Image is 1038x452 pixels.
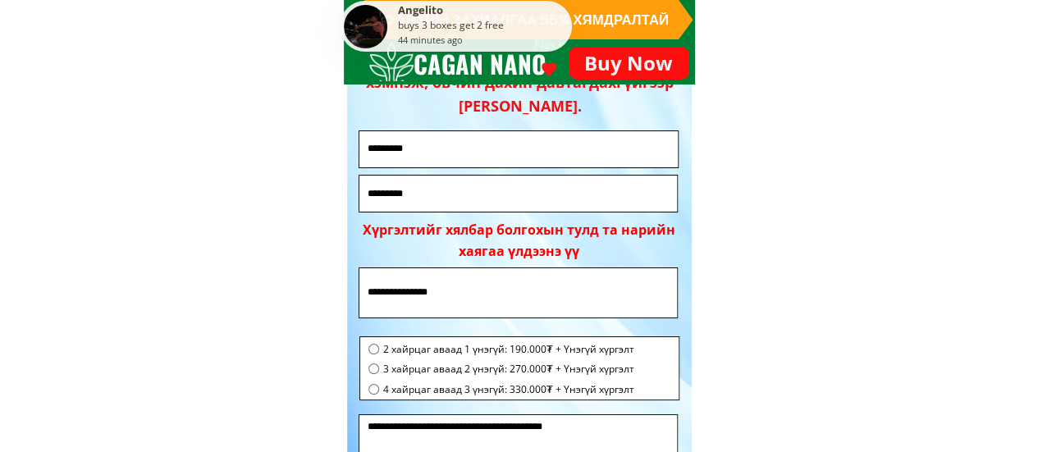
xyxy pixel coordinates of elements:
div: 44 minutes ago [398,33,463,48]
div: buys 3 boxes get 2 free [398,19,568,33]
span: 2 хайрцаг аваад 1 үнэгүй: 190.000₮ + Үнэгүй хүргэлт [383,341,634,357]
p: Buy Now [569,47,689,80]
span: 4 хайрцаг аваад 3 үнэгүй: 330.000₮ + Үнэгүй хүргэлт [383,381,634,397]
span: 3 хайрцаг аваад 2 үнэгүй: 270.000₮ + Үнэгүй хүргэлт [383,361,634,377]
h3: CAGAN NANO [414,44,596,84]
div: Хүргэлтийг хялбар болгохын тулд та нарийн хаягаа үлдээнэ үү [363,220,675,262]
div: Angelito [398,5,568,19]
